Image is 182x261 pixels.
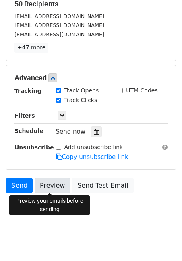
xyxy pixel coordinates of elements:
a: Preview [35,178,70,193]
strong: Schedule [14,128,43,134]
strong: Unsubscribe [14,144,54,151]
small: [EMAIL_ADDRESS][DOMAIN_NAME] [14,13,104,19]
a: Send Test Email [72,178,133,193]
small: [EMAIL_ADDRESS][DOMAIN_NAME] [14,31,104,37]
label: Track Clicks [64,96,97,104]
label: Track Opens [64,86,99,95]
a: Copy unsubscribe link [56,153,128,161]
iframe: Chat Widget [142,222,182,261]
h5: Advanced [14,73,168,82]
label: Add unsubscribe link [64,143,123,151]
a: +47 more [14,43,48,53]
a: Send [6,178,33,193]
span: Send now [56,128,86,135]
div: Preview your emails before sending [9,195,90,215]
label: UTM Codes [126,86,157,95]
strong: Tracking [14,88,41,94]
strong: Filters [14,112,35,119]
small: [EMAIL_ADDRESS][DOMAIN_NAME] [14,22,104,28]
